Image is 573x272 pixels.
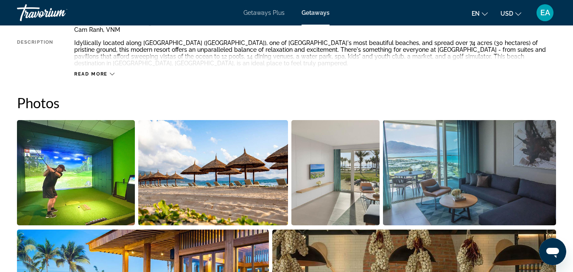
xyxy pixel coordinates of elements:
[539,238,566,265] iframe: Кнопка запуска окна обмена сообщениями
[74,71,108,77] span: Read more
[17,2,102,24] a: Travorium
[540,8,550,17] span: EA
[500,10,513,17] span: USD
[500,7,521,20] button: Change currency
[138,120,288,226] button: Open full-screen image slider
[17,120,135,226] button: Open full-screen image slider
[472,7,488,20] button: Change language
[74,71,115,77] button: Read more
[472,10,480,17] span: en
[302,9,330,16] a: Getaways
[17,39,53,67] div: Description
[243,9,285,16] a: Getaways Plus
[291,120,380,226] button: Open full-screen image slider
[17,94,556,111] h2: Photos
[383,120,556,226] button: Open full-screen image slider
[74,39,556,67] div: Idyllically located along [GEOGRAPHIC_DATA] ([GEOGRAPHIC_DATA]), one of [GEOGRAPHIC_DATA]'s most ...
[534,4,556,22] button: User Menu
